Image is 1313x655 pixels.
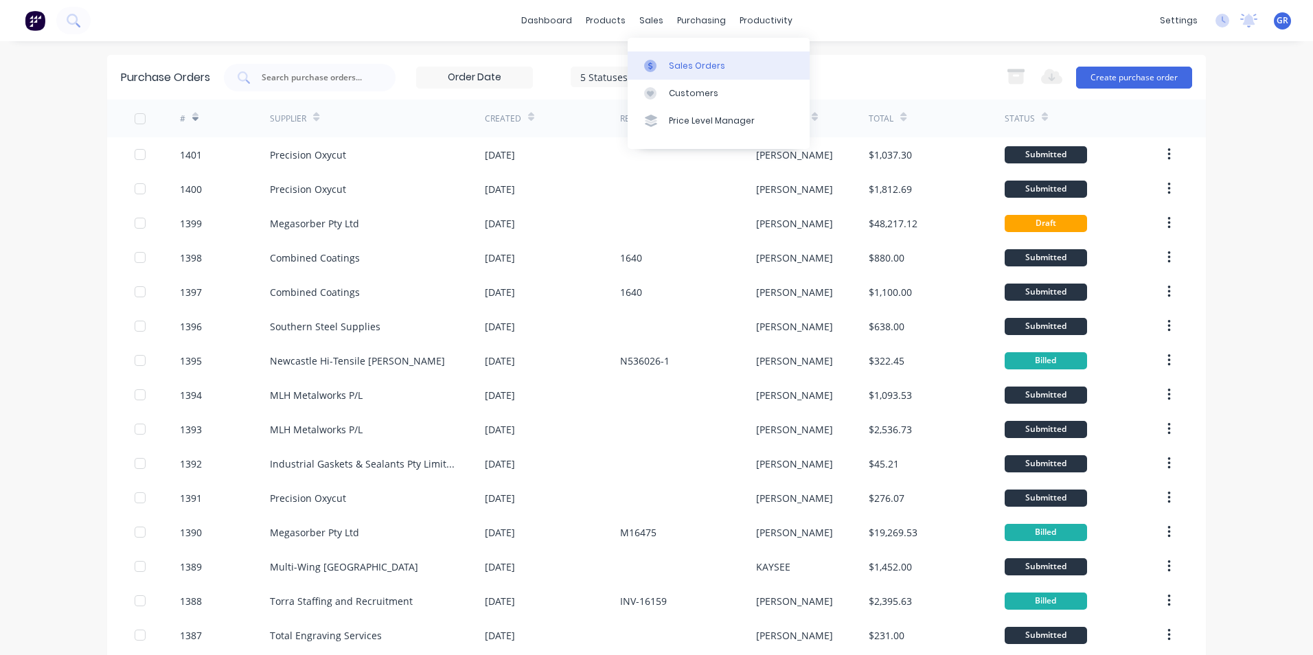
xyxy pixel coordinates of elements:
div: Combined Coatings [270,251,360,265]
div: 1640 [620,251,642,265]
div: [PERSON_NAME] [756,216,833,231]
div: MLH Metalworks P/L [270,422,363,437]
div: Customers [669,87,718,100]
div: sales [632,10,670,31]
div: 1393 [180,422,202,437]
div: Draft [1005,215,1087,232]
div: $1,812.69 [869,182,912,196]
div: [PERSON_NAME] [756,491,833,505]
div: [DATE] [485,525,515,540]
div: Supplier [270,113,306,125]
div: Megasorber Pty Ltd [270,216,359,231]
div: [DATE] [485,251,515,265]
div: $1,452.00 [869,560,912,574]
div: [PERSON_NAME] [756,319,833,334]
div: 1390 [180,525,202,540]
div: [PERSON_NAME] [756,422,833,437]
div: [PERSON_NAME] [756,525,833,540]
div: $2,395.63 [869,594,912,608]
div: Reference [620,113,665,125]
div: KAYSEE [756,560,790,574]
div: 1397 [180,285,202,299]
div: products [579,10,632,31]
div: Billed [1005,524,1087,541]
div: Precision Oxycut [270,491,346,505]
div: 1401 [180,148,202,162]
div: [DATE] [485,628,515,643]
div: [DATE] [485,491,515,505]
div: $2,536.73 [869,422,912,437]
div: Billed [1005,593,1087,610]
div: [PERSON_NAME] [756,457,833,471]
a: Customers [628,80,810,107]
div: Submitted [1005,490,1087,507]
div: Status [1005,113,1035,125]
div: 1395 [180,354,202,368]
div: Torra Staffing and Recruitment [270,594,413,608]
div: 5 Statuses [580,69,678,84]
div: [PERSON_NAME] [756,251,833,265]
div: $1,037.30 [869,148,912,162]
div: [DATE] [485,594,515,608]
div: $45.21 [869,457,899,471]
div: 1394 [180,388,202,402]
div: Precision Oxycut [270,148,346,162]
div: INV-16159 [620,594,667,608]
div: $1,093.53 [869,388,912,402]
div: $19,269.53 [869,525,917,540]
div: [DATE] [485,560,515,574]
div: Billed [1005,352,1087,369]
div: $231.00 [869,628,904,643]
div: [DATE] [485,182,515,196]
div: [DATE] [485,285,515,299]
div: 1400 [180,182,202,196]
div: Submitted [1005,627,1087,644]
div: [DATE] [485,148,515,162]
div: [PERSON_NAME] [756,285,833,299]
div: [DATE] [485,422,515,437]
div: [DATE] [485,216,515,231]
div: Submitted [1005,181,1087,198]
input: Order Date [417,67,532,88]
div: settings [1153,10,1204,31]
div: Submitted [1005,249,1087,266]
div: Submitted [1005,146,1087,163]
div: Submitted [1005,318,1087,335]
div: Price Level Manager [669,115,755,127]
div: 1391 [180,491,202,505]
button: Create purchase order [1076,67,1192,89]
div: [DATE] [485,388,515,402]
div: 1640 [620,285,642,299]
div: Industrial Gaskets & Sealants Pty Limited [270,457,457,471]
div: [PERSON_NAME] [756,388,833,402]
div: Multi-Wing [GEOGRAPHIC_DATA] [270,560,418,574]
div: [PERSON_NAME] [756,354,833,368]
div: productivity [733,10,799,31]
div: [PERSON_NAME] [756,594,833,608]
span: GR [1277,14,1288,27]
div: Newcastle Hi-Tensile [PERSON_NAME] [270,354,445,368]
div: 1398 [180,251,202,265]
input: Search purchase orders... [260,71,374,84]
div: Sales Orders [669,60,725,72]
div: $276.07 [869,491,904,505]
div: 1388 [180,594,202,608]
div: $638.00 [869,319,904,334]
div: Total [869,113,893,125]
div: MLH Metalworks P/L [270,388,363,402]
div: Combined Coatings [270,285,360,299]
div: $48,217.12 [869,216,917,231]
div: 1396 [180,319,202,334]
div: Purchase Orders [121,69,210,86]
div: M16475 [620,525,656,540]
a: dashboard [514,10,579,31]
div: Precision Oxycut [270,182,346,196]
div: Total Engraving Services [270,628,382,643]
div: $1,100.00 [869,285,912,299]
div: 1389 [180,560,202,574]
div: [PERSON_NAME] [756,148,833,162]
div: [DATE] [485,457,515,471]
div: N536026-1 [620,354,670,368]
div: [PERSON_NAME] [756,628,833,643]
div: Megasorber Pty Ltd [270,525,359,540]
